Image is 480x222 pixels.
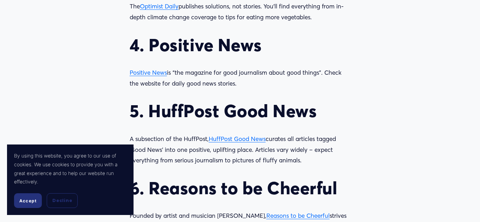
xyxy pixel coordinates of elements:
span: Decline [52,197,72,204]
h2: 5. HuffPost Good News [130,101,350,122]
p: is “the magazine for good journalism about good things”. Check the website for daily good news st... [130,67,350,89]
a: Optimist Daily [140,2,179,10]
button: Decline [47,193,78,208]
p: The publishes solutions, not stories. You’ll find everything from in-depth climate change coverag... [130,1,350,22]
span: Accept [19,198,37,203]
p: By using this website, you agree to our use of cookies. We use cookies to provide you with a grea... [14,152,127,186]
a: Positive News [130,69,167,76]
a: HuffPost Good News [209,135,266,142]
h2: 4. Positive News [130,35,350,56]
section: Cookie banner [7,144,134,215]
h2: 6. Reasons to be Cheerful [130,178,350,199]
button: Accept [14,193,42,208]
p: A subsection of the HuffPost, curates all articles tagged ‘Good News’ into one positive, upliftin... [130,134,350,166]
a: Reasons to be Cheerful [266,212,330,219]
